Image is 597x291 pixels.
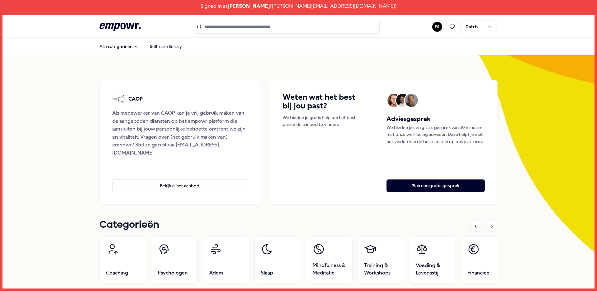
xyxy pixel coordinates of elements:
span: Coaching [106,269,128,277]
a: Adem [203,236,249,283]
img: Avatar [396,94,409,107]
a: Slaap [254,236,301,283]
input: Search for products, categories or subcategories [193,20,380,34]
a: Self-care library [145,40,187,53]
span: Financieel [467,269,491,277]
p: CAOP [128,95,143,103]
h5: Adviesgesprek [386,114,485,124]
span: Mindfulness & Meditatie [312,262,346,277]
img: CAOP [112,93,125,105]
h1: Categorieën [99,217,159,233]
p: We bieden je gratis hulp om het best passende aanbod te vinden. [283,114,361,128]
span: Slaap [261,269,273,277]
p: We bieden je een gratis gesprek van 30 minuten met onze well-being adviseur. Deze helpt je met he... [386,124,485,145]
span: Training & Workshops [364,262,398,277]
nav: Main [95,40,187,53]
button: M [432,22,442,32]
button: Bekijk al het aanbod [112,179,247,192]
button: Plan een gratis gesprek [386,179,485,192]
h4: Weten wat het best bij jou past? [283,93,361,110]
a: Financieel [461,236,507,283]
img: Avatar [405,94,418,107]
span: [PERSON_NAME] [228,2,270,10]
a: Voeding & Levensstijl [409,236,456,283]
a: Mindfulness & Meditatie [306,236,353,283]
span: Voeding & Levensstijl [416,262,449,277]
a: Coaching [99,236,146,283]
div: Als medewerker van CAOP kan je vrij gebruik maken van de aangeboden diensten op het empowr platfo... [112,109,247,157]
button: Alle categorieën [95,40,144,53]
span: Psychologen [158,269,188,277]
a: Bekijk al het aanbod [112,169,247,192]
img: Avatar [387,94,400,107]
a: Training & Workshops [358,236,404,283]
a: Psychologen [151,236,198,283]
span: Adem [209,269,223,277]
